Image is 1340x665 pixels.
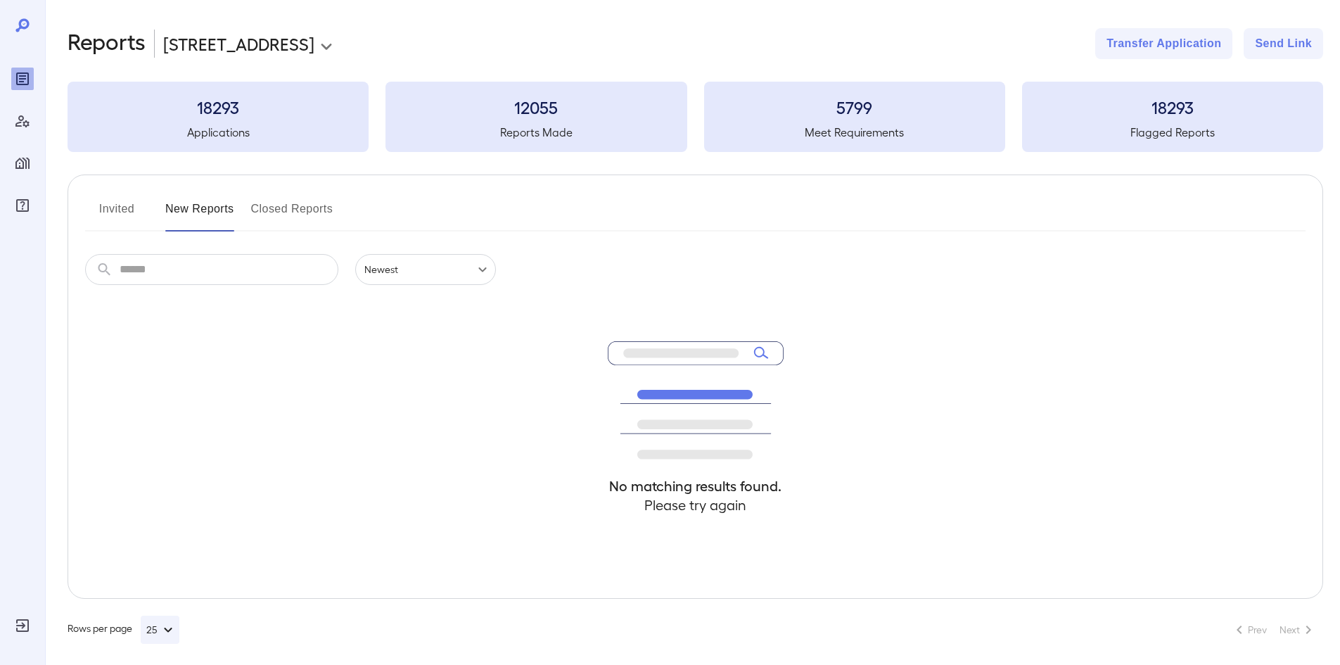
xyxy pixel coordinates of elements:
[251,198,333,232] button: Closed Reports
[68,82,1323,152] summary: 18293Applications12055Reports Made5799Meet Requirements18293Flagged Reports
[163,32,314,55] p: [STREET_ADDRESS]
[68,616,179,644] div: Rows per page
[704,96,1005,118] h3: 5799
[1244,28,1323,59] button: Send Link
[11,194,34,217] div: FAQ
[1022,96,1323,118] h3: 18293
[68,124,369,141] h5: Applications
[165,198,234,232] button: New Reports
[11,614,34,637] div: Log Out
[385,124,687,141] h5: Reports Made
[608,495,784,514] h4: Please try again
[1022,124,1323,141] h5: Flagged Reports
[1225,619,1323,641] nav: pagination navigation
[68,28,146,59] h2: Reports
[85,198,148,232] button: Invited
[385,96,687,118] h3: 12055
[11,68,34,90] div: Reports
[11,152,34,175] div: Manage Properties
[1095,28,1232,59] button: Transfer Application
[704,124,1005,141] h5: Meet Requirements
[608,476,784,495] h4: No matching results found.
[11,110,34,132] div: Manage Users
[68,96,369,118] h3: 18293
[141,616,179,644] button: 25
[355,254,496,285] div: Newest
